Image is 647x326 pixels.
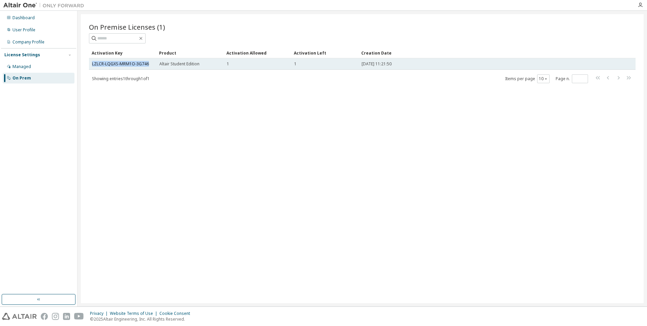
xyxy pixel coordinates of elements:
[226,47,288,58] div: Activation Allowed
[361,47,606,58] div: Creation Date
[159,47,221,58] div: Product
[41,313,48,320] img: facebook.svg
[505,74,550,83] span: Items per page
[12,64,31,69] div: Managed
[294,61,297,67] span: 1
[92,76,150,81] span: Showing entries 1 through 1 of 1
[227,61,229,67] span: 1
[539,76,548,81] button: 10
[90,311,110,316] div: Privacy
[92,47,154,58] div: Activation Key
[362,61,392,67] span: [DATE] 11:21:50
[294,47,356,58] div: Activation Left
[63,313,70,320] img: linkedin.svg
[3,2,88,9] img: Altair One
[89,22,165,32] span: On Premise Licenses (1)
[74,313,84,320] img: youtube.svg
[110,311,159,316] div: Website Terms of Use
[556,74,588,83] span: Page n.
[12,75,31,81] div: On Prem
[92,61,149,67] a: LZLCR-LQGXS-MRM1O-3G746
[12,39,44,45] div: Company Profile
[12,27,35,33] div: User Profile
[52,313,59,320] img: instagram.svg
[4,52,40,58] div: License Settings
[159,61,199,67] span: Altair Student Edition
[2,313,37,320] img: altair_logo.svg
[159,311,194,316] div: Cookie Consent
[90,316,194,322] p: © 2025 Altair Engineering, Inc. All Rights Reserved.
[12,15,35,21] div: Dashboard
